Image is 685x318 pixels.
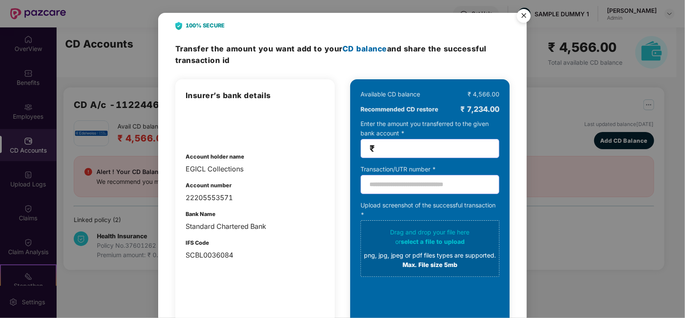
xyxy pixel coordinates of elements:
[186,221,324,232] div: Standard Chartered Bank
[186,110,230,140] img: integrations
[364,237,496,246] div: or
[175,43,510,66] h3: Transfer the amount and share the successful transaction id
[361,119,499,158] div: Enter the amount you transferred to the given bank account *
[186,90,324,102] h3: Insurer’s bank details
[468,90,499,99] div: ₹ 4,566.00
[364,260,496,270] div: Max. File size 5mb
[364,228,496,270] div: Drag and drop your file here
[512,5,535,28] button: Close
[361,201,499,277] div: Upload screenshot of the successful transaction *
[512,5,536,29] img: svg+xml;base64,PHN2ZyB4bWxucz0iaHR0cDovL3d3dy53My5vcmcvMjAwMC9zdmciIHdpZHRoPSI1NiIgaGVpZ2h0PSI1Ni...
[186,250,324,261] div: SCBL0036084
[401,238,465,245] span: select a file to upload
[361,90,420,99] div: Available CD balance
[186,164,324,174] div: EGICL Collections
[186,21,225,30] b: 100% SECURE
[186,240,209,246] b: IFS Code
[460,103,499,115] div: ₹ 7,234.00
[186,182,231,189] b: Account number
[361,165,499,174] div: Transaction/UTR number *
[258,44,387,53] span: you want add to your
[186,153,244,160] b: Account holder name
[361,221,499,276] span: Drag and drop your file hereorselect a file to uploadpng, jpg, jpeg or pdf files types are suppor...
[175,22,182,30] img: svg+xml;base64,PHN2ZyB4bWxucz0iaHR0cDovL3d3dy53My5vcmcvMjAwMC9zdmciIHdpZHRoPSIyNCIgaGVpZ2h0PSIyOC...
[186,211,216,217] b: Bank Name
[342,44,387,53] span: CD balance
[186,192,324,203] div: 22205553571
[361,105,438,114] b: Recommended CD restore
[364,251,496,260] div: png, jpg, jpeg or pdf files types are supported.
[370,144,375,153] span: ₹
